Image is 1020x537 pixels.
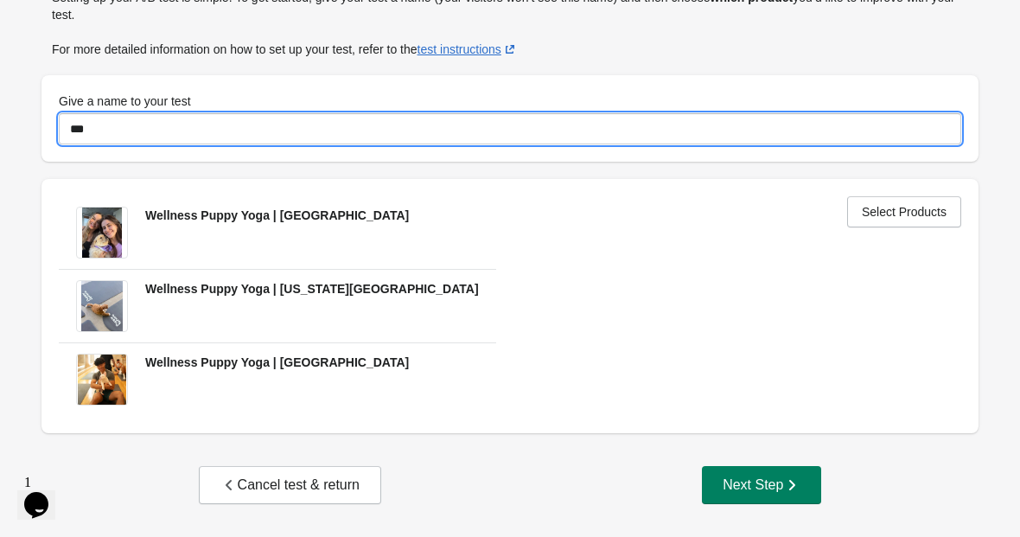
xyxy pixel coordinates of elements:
[145,355,409,369] span: Wellness Puppy Yoga | [GEOGRAPHIC_DATA]
[81,281,123,331] img: dc-1_e57c02f0-013f-487b-b9fe-868733387911.webp
[723,476,800,494] div: Next Step
[862,205,947,219] span: Select Products
[59,93,191,110] label: Give a name to your test
[220,476,360,494] div: Cancel test & return
[199,466,381,504] button: Cancel test & return
[52,41,968,58] p: For more detailed information on how to set up your test, refer to the
[145,282,479,296] span: Wellness Puppy Yoga | [US_STATE][GEOGRAPHIC_DATA]
[418,42,519,56] a: test instructions
[145,208,409,222] span: Wellness Puppy Yoga | [GEOGRAPHIC_DATA]
[17,468,73,520] iframe: chat widget
[82,208,122,258] img: boston-1.webp
[847,196,961,227] button: Select Products
[78,355,127,405] img: puppy-yoga-bubbly-chicago-glow-499471.jpg
[702,466,821,504] button: Next Step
